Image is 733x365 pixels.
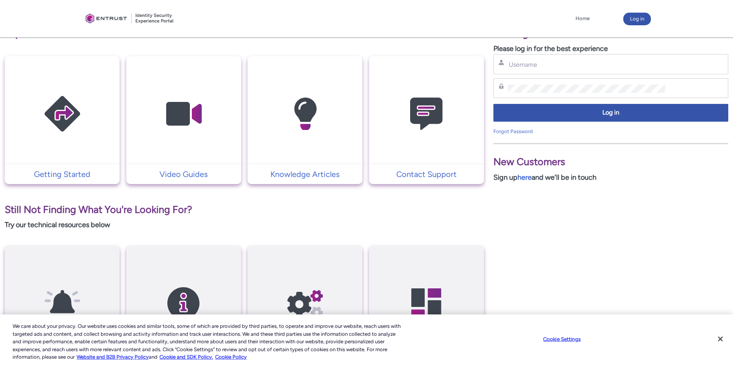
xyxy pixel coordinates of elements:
p: Contact Support [373,168,480,180]
img: API Reference [268,261,343,346]
button: Log in [493,104,728,122]
div: We care about your privacy. Our website uses cookies and similar tools, some of which are provide... [13,322,403,361]
p: Try our technical resources below [5,220,484,230]
img: Video Guides [146,71,221,156]
a: Contact Support [369,168,484,180]
a: Home [574,13,592,24]
a: Video Guides [126,168,241,180]
a: More information about our cookie policy., opens in a new tab [77,354,149,360]
p: New Customers [493,154,728,169]
p: Getting Started [9,168,116,180]
p: Still Not Finding What You're Looking For? [5,202,484,217]
a: Knowledge Articles [247,168,362,180]
img: SDK Release Notes [146,261,221,346]
img: Developer Hub [389,261,464,346]
p: Video Guides [130,168,237,180]
button: Log in [623,13,651,25]
iframe: Qualified Messenger [592,182,733,365]
a: Getting Started [5,168,120,180]
button: Close [712,330,729,348]
a: here [517,173,532,182]
p: Knowledge Articles [251,168,358,180]
input: Username [508,60,665,69]
button: Cookie Settings [537,331,587,347]
a: Cookie and SDK Policy. [159,354,213,360]
span: Log in [499,108,723,117]
p: Sign up and we'll be in touch [493,172,728,183]
img: API Release Notes [25,261,100,346]
img: Getting Started [25,71,100,156]
a: Forgot Password [493,128,533,134]
a: Cookie Policy [215,354,247,360]
p: Please log in for the best experience [493,43,728,54]
img: Contact Support [389,71,464,156]
img: Knowledge Articles [268,71,343,156]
